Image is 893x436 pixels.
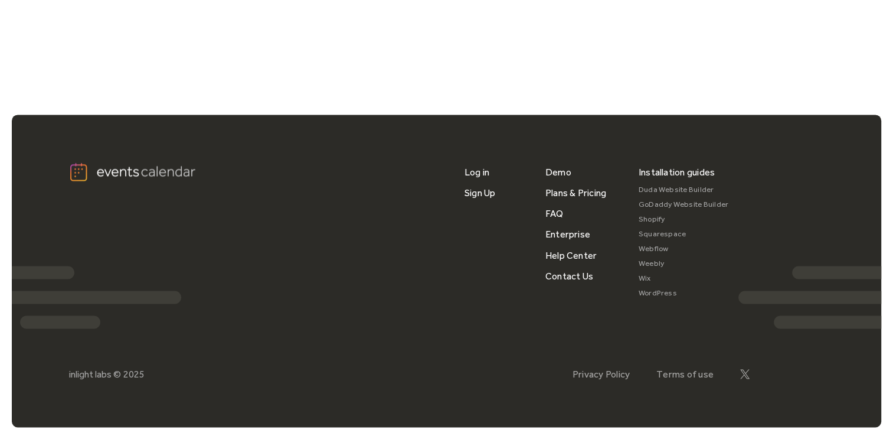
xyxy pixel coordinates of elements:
a: Webflow [639,242,729,256]
a: Sign Up [465,183,496,203]
a: Wix [639,271,729,286]
a: Terms of use [656,369,714,380]
a: Enterprise [545,224,590,245]
a: Duda Website Builder [639,183,729,197]
a: Log in [465,162,489,183]
a: Privacy Policy [573,369,630,380]
a: Weebly [639,256,729,271]
a: Squarespace [639,227,729,242]
a: FAQ [545,203,564,224]
a: Shopify [639,212,729,227]
a: Plans & Pricing [545,183,607,203]
a: Help Center [545,245,597,266]
a: Contact Us [545,266,593,287]
a: Demo [545,162,571,183]
a: GoDaddy Website Builder [639,197,729,212]
div: 2025 [123,369,145,380]
div: inlight labs © [69,369,121,380]
div: Installation guides [639,162,715,183]
a: WordPress [639,286,729,301]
